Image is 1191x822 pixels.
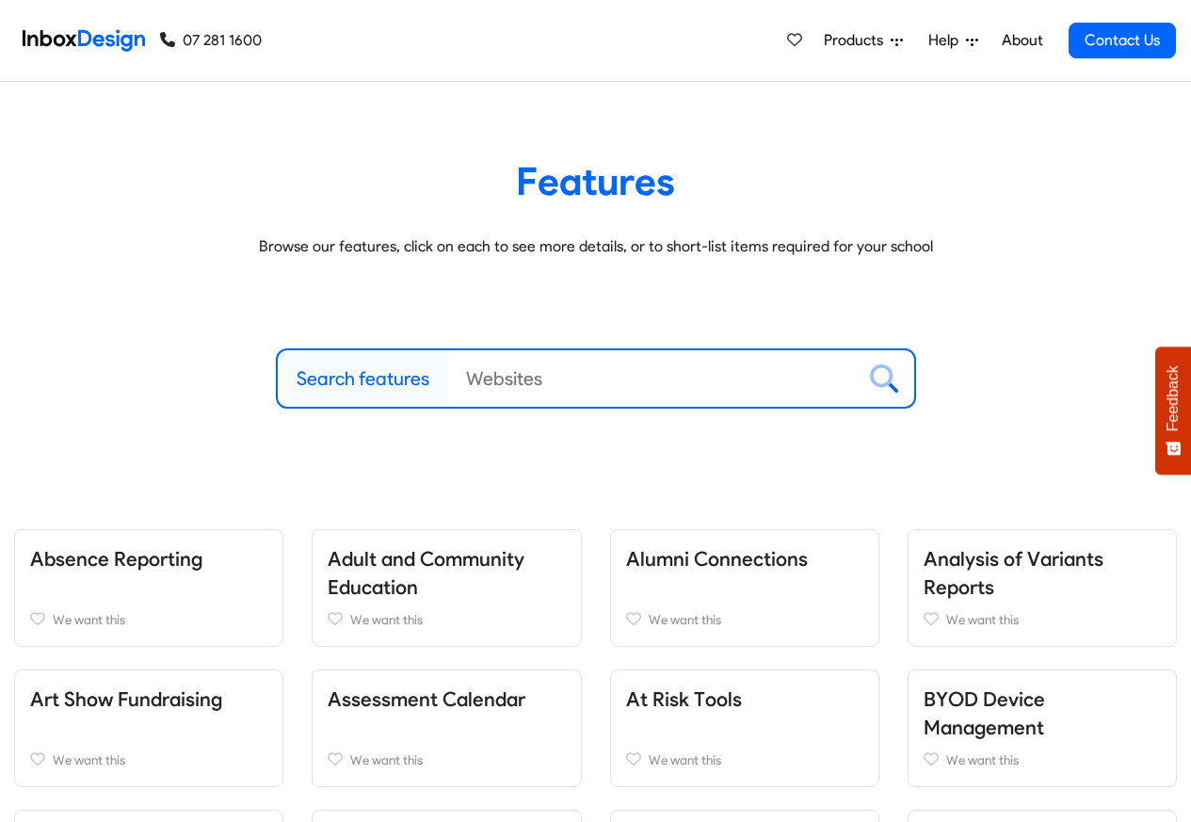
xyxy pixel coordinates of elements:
[928,29,966,52] span: Help
[30,687,222,711] a: Art Show Fundraising
[160,29,262,52] a: 07 281 1600
[893,529,1191,647] div: Analysis of Variants Reports
[596,669,893,787] div: At Risk Tools
[28,235,1163,258] p: Browse our features, click on each to see more details, or to short-list items required for your ...
[28,157,1163,205] heading: Features
[946,752,1019,767] span: We want this
[924,608,1161,631] a: We want this
[297,364,429,393] label: Search features
[1155,347,1191,475] button: Feedback - Show survey
[350,612,423,627] span: We want this
[298,529,595,647] div: Adult and Community Education
[626,749,863,771] a: We want this
[626,687,742,711] a: At Risk Tools
[30,749,267,771] a: We want this
[649,612,721,627] span: We want this
[596,529,893,647] div: Alumni Connections
[924,749,1161,771] a: We want this
[1069,23,1176,58] a: Contact Us
[946,612,1019,627] span: We want this
[30,608,267,631] a: We want this
[53,752,125,767] span: We want this
[924,547,1103,599] a: Analysis of Variants Reports
[824,29,891,52] span: Products
[447,350,855,407] input: Websites
[298,669,595,787] div: Assessment Calendar
[350,752,423,767] span: We want this
[626,547,808,571] a: Alumni Connections
[53,612,125,627] span: We want this
[649,752,721,767] span: We want this
[921,22,986,59] a: Help
[924,687,1045,739] a: BYOD Device Management
[328,749,565,771] a: We want this
[30,547,202,571] a: Absence Reporting
[1165,365,1182,431] span: Feedback
[893,669,1191,787] div: BYOD Device Management
[328,687,525,711] a: Assessment Calendar
[328,547,524,599] a: Adult and Community Education
[328,608,565,631] a: We want this
[996,22,1048,59] a: About
[626,608,863,631] a: We want this
[816,22,910,59] a: Products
